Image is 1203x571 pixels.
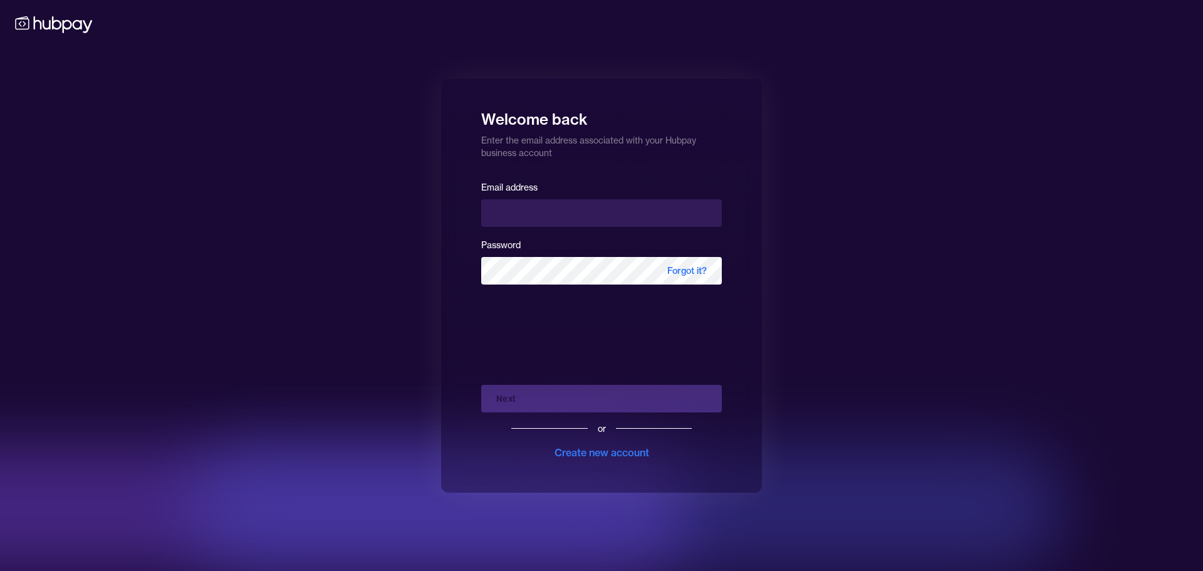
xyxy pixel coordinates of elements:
[598,422,606,435] div: or
[555,445,649,460] div: Create new account
[481,129,722,159] p: Enter the email address associated with your Hubpay business account
[481,239,521,251] label: Password
[481,182,538,193] label: Email address
[652,257,722,285] span: Forgot it?
[481,102,722,129] h1: Welcome back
